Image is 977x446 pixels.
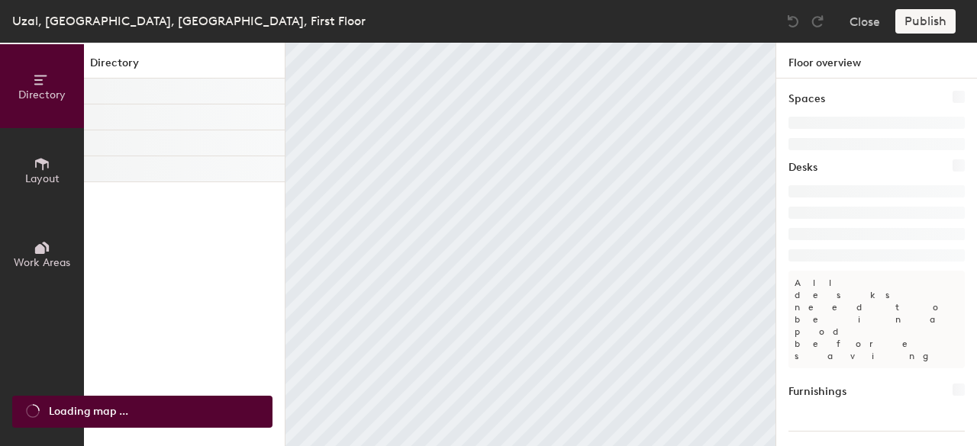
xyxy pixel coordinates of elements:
[12,11,366,30] div: Uzal, [GEOGRAPHIC_DATA], [GEOGRAPHIC_DATA], First Floor
[785,14,801,29] img: Undo
[788,159,817,176] h1: Desks
[810,14,825,29] img: Redo
[285,43,775,446] canvas: Map
[850,9,880,34] button: Close
[788,91,825,107] h1: Spaces
[84,55,285,79] h1: Directory
[788,383,846,400] h1: Furnishings
[776,43,977,79] h1: Floor overview
[14,256,70,269] span: Work Areas
[49,403,128,420] span: Loading map ...
[18,88,66,101] span: Directory
[25,172,60,185] span: Layout
[788,271,965,368] p: All desks need to be in a pod before saving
